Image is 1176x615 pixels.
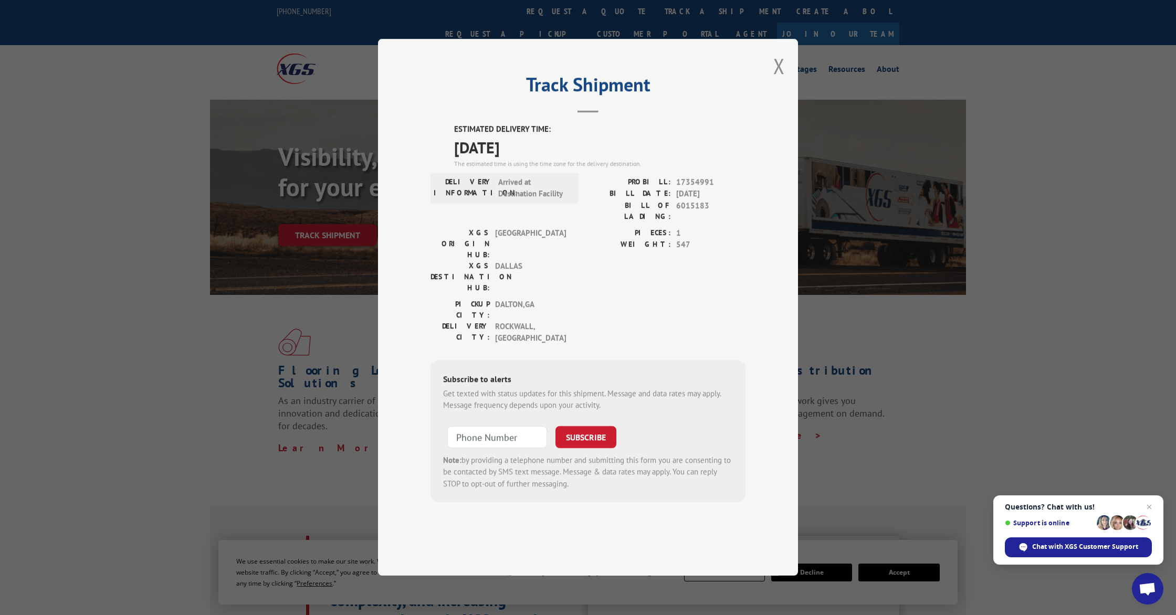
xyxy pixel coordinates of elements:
[454,135,745,159] span: [DATE]
[430,77,745,97] h2: Track Shipment
[495,260,566,293] span: DALLAS
[773,52,785,80] button: Close modal
[495,299,566,321] span: DALTON , GA
[588,200,671,222] label: BILL OF LADING:
[443,455,461,465] strong: Note:
[443,373,733,388] div: Subscribe to alerts
[1005,503,1152,511] span: Questions? Chat with us!
[430,227,490,260] label: XGS ORIGIN HUB:
[1143,501,1156,513] span: Close chat
[498,176,569,200] span: Arrived at Destination Facility
[495,321,566,344] span: ROCKWALL , [GEOGRAPHIC_DATA]
[676,239,745,251] span: 547
[443,388,733,411] div: Get texted with status updates for this shipment. Message and data rates may apply. Message frequ...
[676,200,745,222] span: 6015183
[434,176,493,200] label: DELIVERY INFORMATION:
[1132,573,1163,605] div: Open chat
[454,124,745,136] label: ESTIMATED DELIVERY TIME:
[430,321,490,344] label: DELIVERY CITY:
[1005,519,1093,527] span: Support is online
[555,426,616,448] button: SUBSCRIBE
[430,260,490,293] label: XGS DESTINATION HUB:
[676,176,745,188] span: 17354991
[1032,542,1138,552] span: Chat with XGS Customer Support
[454,159,745,168] div: The estimated time is using the time zone for the delivery destination.
[588,176,671,188] label: PROBILL:
[447,426,547,448] input: Phone Number
[443,454,733,490] div: by providing a telephone number and submitting this form you are consenting to be contacted by SM...
[676,188,745,200] span: [DATE]
[588,227,671,239] label: PIECES:
[676,227,745,239] span: 1
[588,239,671,251] label: WEIGHT:
[588,188,671,200] label: BILL DATE:
[430,299,490,321] label: PICKUP CITY:
[495,227,566,260] span: [GEOGRAPHIC_DATA]
[1005,537,1152,557] div: Chat with XGS Customer Support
